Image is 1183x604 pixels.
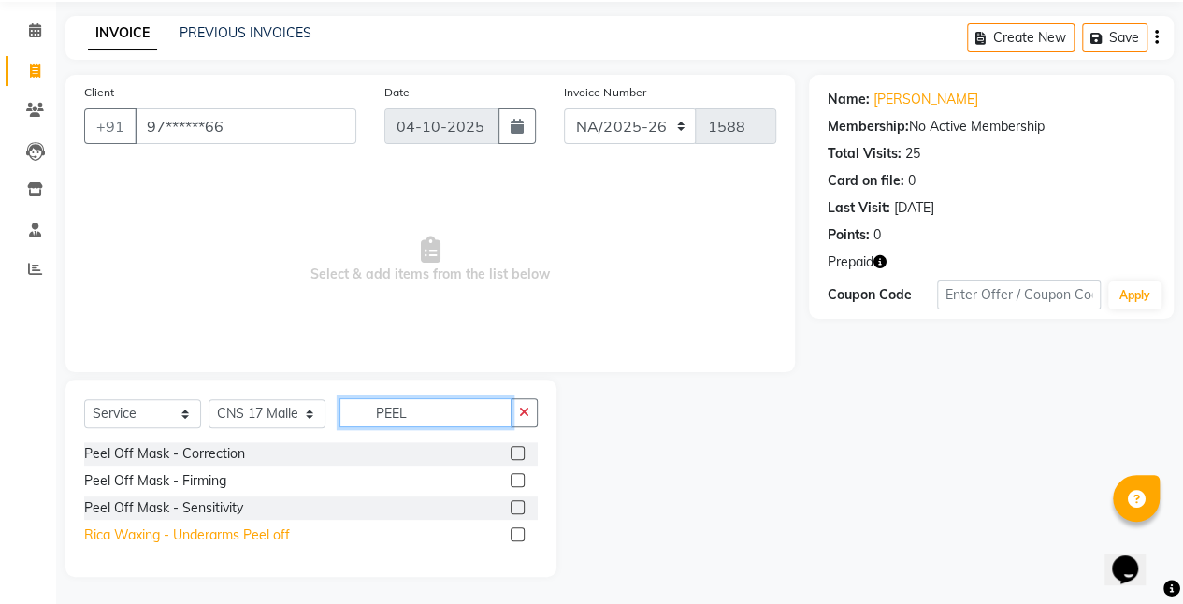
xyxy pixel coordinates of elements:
div: No Active Membership [828,117,1155,137]
div: [DATE] [894,198,934,218]
a: INVOICE [88,17,157,50]
div: Membership: [828,117,909,137]
a: [PERSON_NAME] [873,90,978,109]
div: Points: [828,225,870,245]
iframe: chat widget [1104,529,1164,585]
div: 25 [905,144,920,164]
div: Peel Off Mask - Sensitivity [84,498,243,518]
label: Client [84,84,114,101]
div: Last Visit: [828,198,890,218]
button: Create New [967,23,1075,52]
label: Invoice Number [564,84,645,101]
div: Card on file: [828,171,904,191]
input: Enter Offer / Coupon Code [937,280,1101,309]
div: Peel Off Mask - Firming [84,471,226,491]
div: 0 [908,171,916,191]
div: Total Visits: [828,144,902,164]
input: Search or Scan [339,398,512,427]
button: Apply [1108,281,1161,309]
button: +91 [84,108,137,144]
span: Prepaid [828,252,873,272]
label: Date [384,84,410,101]
div: Coupon Code [828,285,937,305]
button: Save [1082,23,1147,52]
div: 0 [873,225,881,245]
input: Search by Name/Mobile/Email/Code [135,108,356,144]
span: Select & add items from the list below [84,166,776,353]
a: PREVIOUS INVOICES [180,24,311,41]
div: Peel Off Mask - Correction [84,444,245,464]
div: Rica Waxing - Underarms Peel off [84,525,290,545]
div: Name: [828,90,870,109]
